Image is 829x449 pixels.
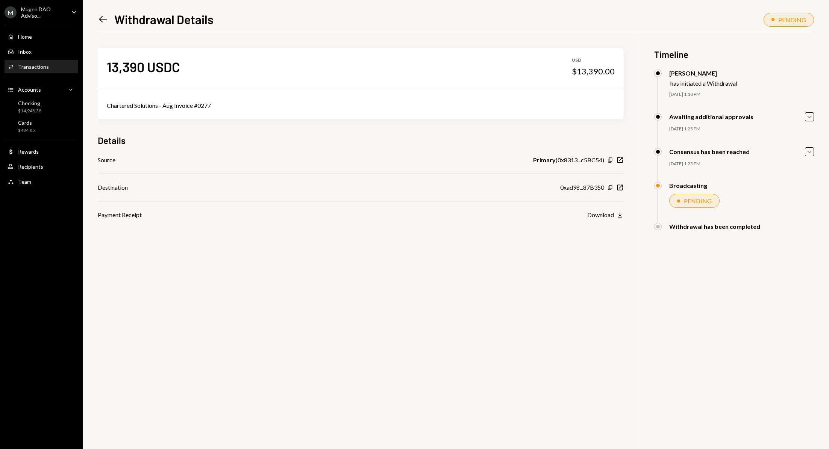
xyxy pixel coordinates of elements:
[669,70,737,77] div: [PERSON_NAME]
[114,12,214,27] h1: Withdrawal Details
[669,126,814,132] div: [DATE] 1:25 PM
[572,57,615,63] div: USD
[98,156,115,165] div: Source
[5,160,78,173] a: Recipients
[107,58,180,75] div: 13,390 USDC
[98,210,142,219] div: Payment Receipt
[654,48,814,60] h3: Timeline
[778,16,806,23] div: PENDING
[5,145,78,158] a: Rewards
[533,156,556,165] b: Primary
[18,33,32,40] div: Home
[5,60,78,73] a: Transactions
[18,100,41,106] div: Checking
[18,108,41,114] div: $14,948.38
[5,30,78,43] a: Home
[572,66,615,77] div: $13,390.00
[5,98,78,116] a: Checking$14,948.38
[107,101,615,110] div: Chartered Solutions - Aug Invoice #0277
[587,211,614,218] div: Download
[18,63,49,70] div: Transactions
[18,127,35,134] div: $484.85
[18,178,31,185] div: Team
[587,211,624,219] button: Download
[18,163,43,170] div: Recipients
[669,113,753,120] div: Awaiting additional approvals
[5,117,78,135] a: Cards$484.85
[560,183,604,192] div: 0xad98...87B350
[669,182,707,189] div: Broadcasting
[5,6,17,18] div: M
[670,80,737,87] div: has initiated a Withdrawal
[5,45,78,58] a: Inbox
[21,6,65,19] div: Mugen DAO Adviso...
[98,134,126,147] h3: Details
[684,197,712,204] div: PENDING
[18,48,32,55] div: Inbox
[18,119,35,126] div: Cards
[18,86,41,93] div: Accounts
[669,161,814,167] div: [DATE] 1:25 PM
[5,83,78,96] a: Accounts
[669,148,750,155] div: Consensus has been reached
[669,91,814,98] div: [DATE] 1:18 PM
[18,148,39,155] div: Rewards
[669,223,760,230] div: Withdrawal has been completed
[533,156,604,165] div: ( 0x8313...c5BC54 )
[98,183,128,192] div: Destination
[5,175,78,188] a: Team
